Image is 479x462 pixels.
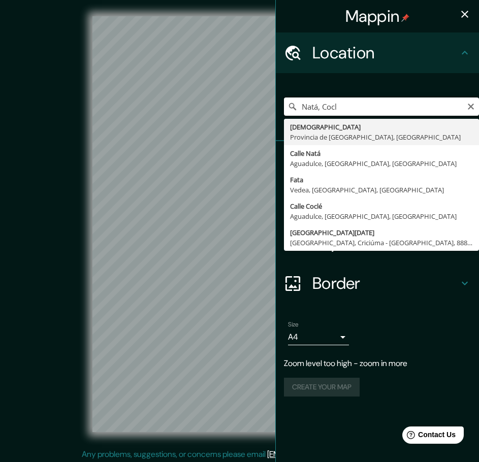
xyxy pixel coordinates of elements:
[312,233,459,253] h4: Layout
[290,175,473,185] div: Fata
[290,158,473,169] div: Aguadulce, [GEOGRAPHIC_DATA], [GEOGRAPHIC_DATA]
[276,32,479,73] div: Location
[290,185,473,195] div: Vedea, [GEOGRAPHIC_DATA], [GEOGRAPHIC_DATA]
[276,263,479,304] div: Border
[276,141,479,182] div: Pins
[267,449,393,459] a: [EMAIL_ADDRESS][DOMAIN_NAME]
[284,357,471,370] p: Zoom level too high - zoom in more
[92,16,387,432] canvas: Map
[290,211,473,221] div: Aguadulce, [GEOGRAPHIC_DATA], [GEOGRAPHIC_DATA]
[290,238,473,248] div: [GEOGRAPHIC_DATA], Criciúma - [GEOGRAPHIC_DATA], 88813-165, [GEOGRAPHIC_DATA]
[276,182,479,222] div: Style
[312,43,459,63] h4: Location
[288,329,349,345] div: A4
[290,132,473,142] div: Provincia de [GEOGRAPHIC_DATA], [GEOGRAPHIC_DATA]
[290,227,473,238] div: [GEOGRAPHIC_DATA][DATE]
[389,422,468,451] iframe: Help widget launcher
[290,122,473,132] div: [DEMOGRAPHIC_DATA]
[82,448,394,460] p: Any problems, suggestions, or concerns please email .
[290,201,473,211] div: Calle Coclé
[288,320,299,329] label: Size
[290,148,473,158] div: Calle Natá
[345,6,410,26] h4: Mappin
[401,14,409,22] img: pin-icon.png
[467,101,475,111] button: Clear
[312,273,459,293] h4: Border
[284,97,479,116] input: Pick your city or area
[276,222,479,263] div: Layout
